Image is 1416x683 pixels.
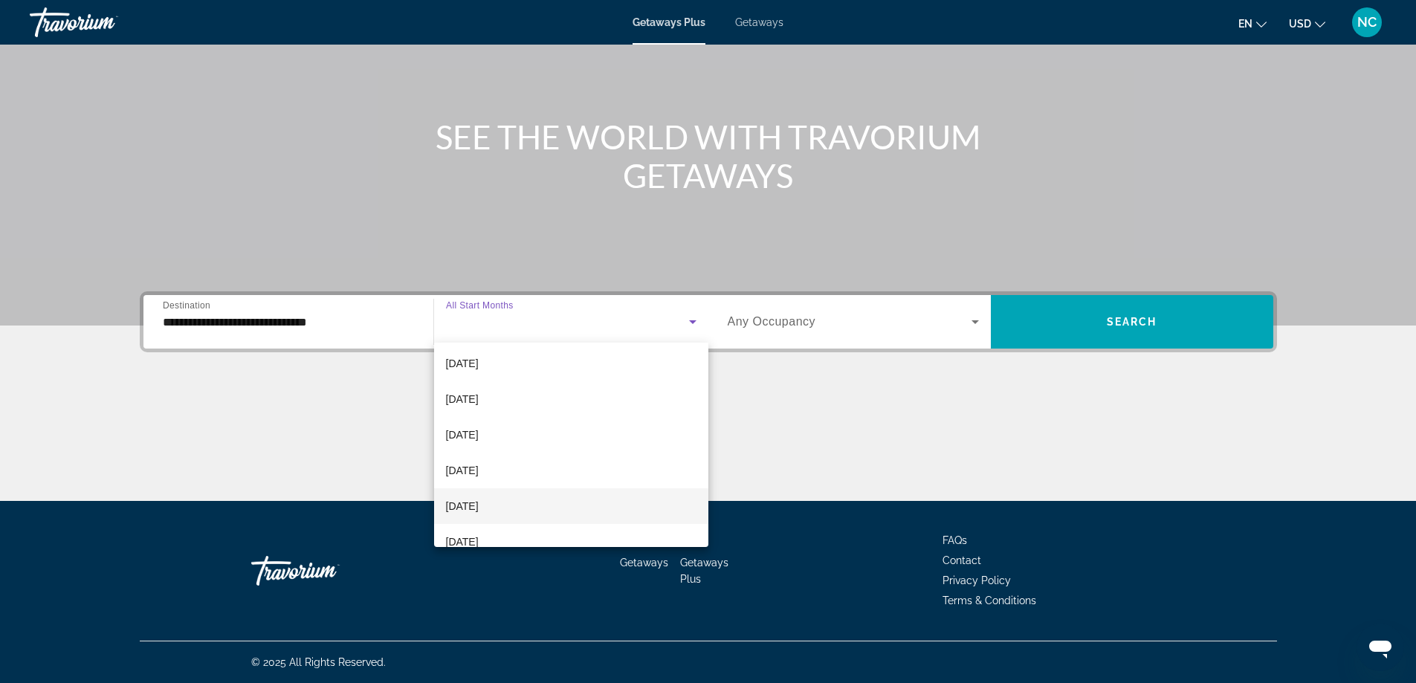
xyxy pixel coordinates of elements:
iframe: Button to launch messaging window [1357,624,1404,671]
span: [DATE] [446,533,479,551]
span: [DATE] [446,355,479,372]
span: [DATE] [446,390,479,408]
span: [DATE] [446,426,479,444]
span: [DATE] [446,462,479,479]
span: [DATE] [446,497,479,515]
